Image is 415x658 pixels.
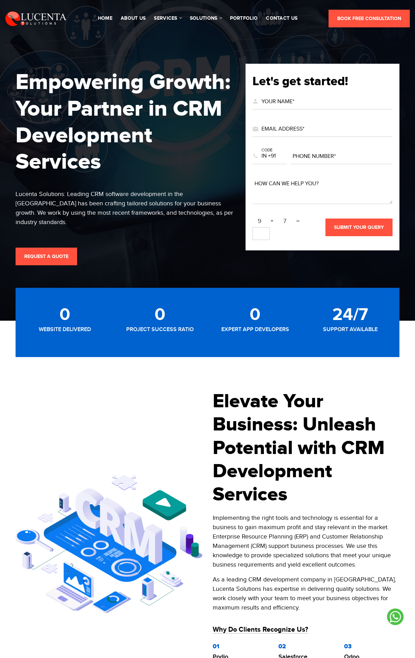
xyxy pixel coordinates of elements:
[16,248,77,265] a: request a quote
[121,16,146,21] a: About Us
[308,325,393,334] div: support available
[230,16,258,21] a: portfolio
[22,304,107,325] div: 0
[252,74,393,89] h2: Let's get started!
[337,16,401,21] span: Book Free Consultation
[24,254,68,259] span: request a quote
[213,643,219,650] span: 01
[190,16,222,21] a: solutions
[266,16,297,21] a: contact us
[16,454,202,637] img: CRM development
[268,216,276,226] span: +
[329,10,410,27] a: Book Free Consultation
[16,189,235,227] div: Lucenta Solutions: Leading CRM software development in the [GEOGRAPHIC_DATA] has been crafting ta...
[213,575,399,612] p: As a leading CRM development company in [GEOGRAPHIC_DATA], Lucenta Solutions has expertise in del...
[213,626,308,633] h3: Why Do Clients Recognize Us?
[213,513,399,569] p: Implementing the right tools and technology is essential for a business to gain maximum profit an...
[213,325,297,334] div: expert app developers
[334,224,384,230] span: SUBMIT YOUR QUERY
[22,325,107,334] div: Website Delivered
[213,390,399,506] h2: Elevate Your Business: Unleash Potential with CRM Development Services
[5,10,67,26] img: Lucenta Solutions
[344,643,352,650] span: 03
[325,219,393,236] button: SUBMIT YOUR QUERY
[293,216,303,226] span: =
[98,16,112,21] a: Home
[16,69,235,176] h1: Empowering Growth: Your Partner in CRM Development Services
[278,643,286,650] span: 02
[118,325,202,334] div: project success ratio
[154,16,181,21] a: services
[118,304,202,325] div: 0
[213,304,297,325] div: 0
[308,304,393,325] div: 24/7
